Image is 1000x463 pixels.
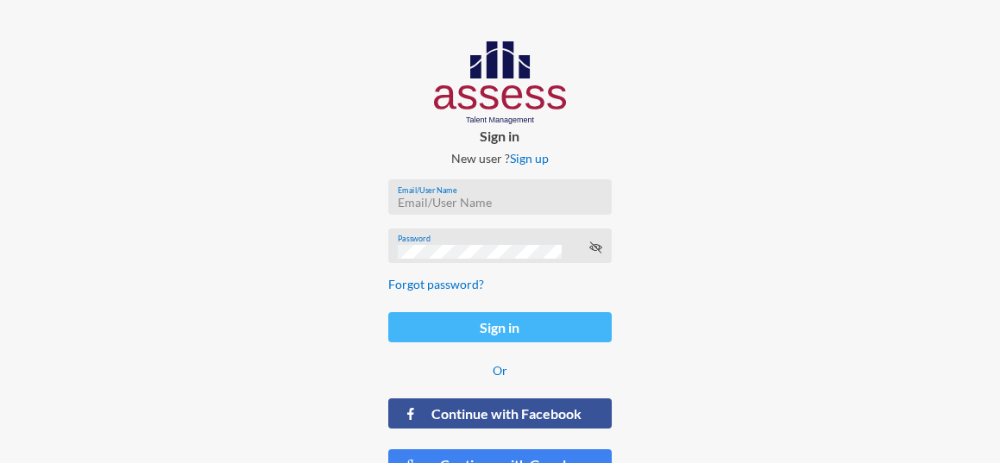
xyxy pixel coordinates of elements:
p: Sign in [374,128,625,144]
button: Sign in [388,312,611,342]
img: AssessLogoo.svg [434,41,566,124]
p: Or [388,363,611,378]
button: Continue with Facebook [388,398,611,429]
p: New user ? [374,151,625,166]
input: Email/User Name [398,196,602,210]
a: Forgot password? [388,277,484,291]
a: Sign up [510,151,549,166]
